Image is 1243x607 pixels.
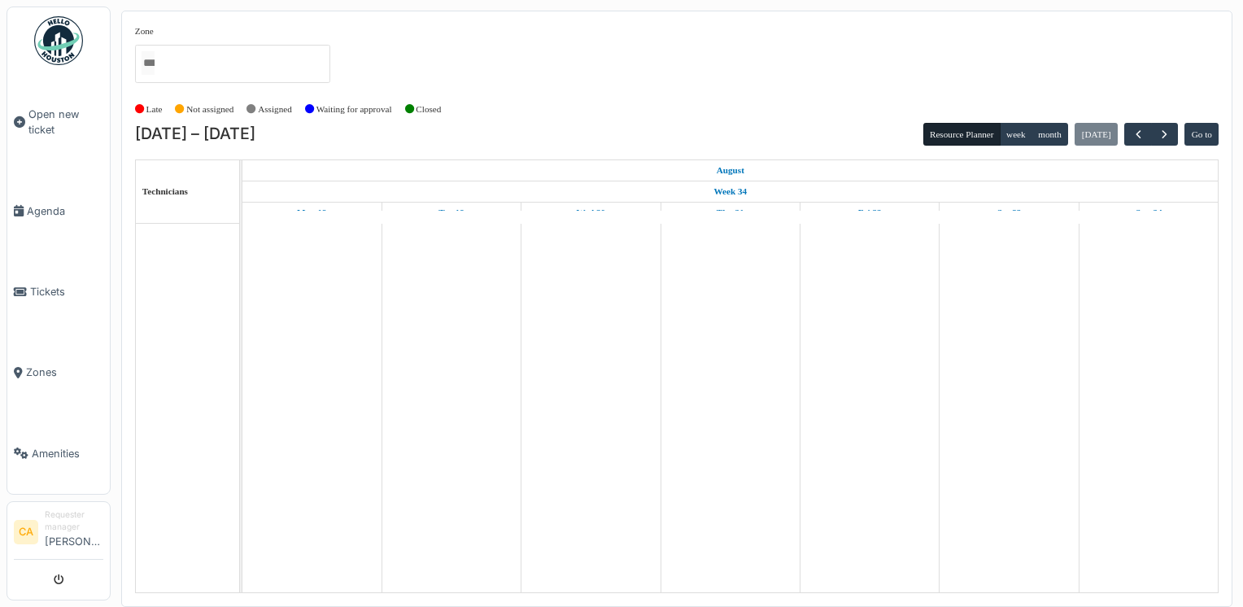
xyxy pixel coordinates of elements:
[1132,203,1167,223] a: 24 August 2025
[293,203,330,223] a: 18 August 2025
[1184,123,1219,146] button: Go to
[713,203,748,223] a: 21 August 2025
[7,332,110,413] a: Zones
[45,509,103,534] div: Requester manager
[14,509,103,560] a: CA Requester manager[PERSON_NAME]
[135,124,255,144] h2: [DATE] – [DATE]
[142,51,155,75] input: All
[1000,123,1032,146] button: week
[316,103,392,116] label: Waiting for approval
[1075,123,1118,146] button: [DATE]
[713,160,748,181] a: 18 August 2025
[146,103,163,116] label: Late
[709,181,751,202] a: Week 34
[258,103,292,116] label: Assigned
[1124,123,1151,146] button: Previous week
[7,171,110,251] a: Agenda
[854,203,886,223] a: 22 August 2025
[7,74,110,171] a: Open new ticket
[1031,123,1068,146] button: month
[923,123,1001,146] button: Resource Planner
[28,107,103,138] span: Open new ticket
[142,186,188,196] span: Technicians
[7,251,110,332] a: Tickets
[27,203,103,219] span: Agenda
[434,203,469,223] a: 19 August 2025
[135,24,154,38] label: Zone
[186,103,233,116] label: Not assigned
[14,520,38,544] li: CA
[1151,123,1178,146] button: Next week
[26,365,103,380] span: Zones
[572,203,609,223] a: 20 August 2025
[34,16,83,65] img: Badge_color-CXgf-gQk.svg
[993,203,1026,223] a: 23 August 2025
[30,284,103,299] span: Tickets
[45,509,103,556] li: [PERSON_NAME]
[32,446,103,461] span: Amenities
[7,413,110,494] a: Amenities
[416,103,441,116] label: Closed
